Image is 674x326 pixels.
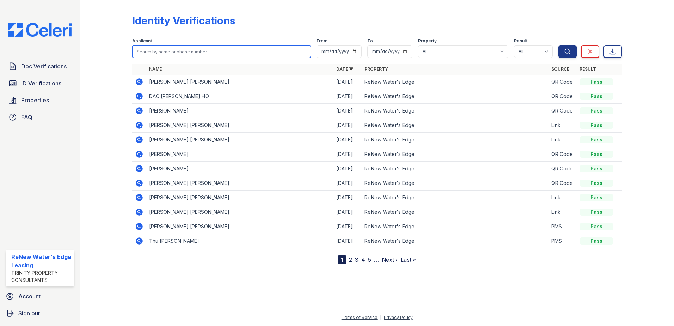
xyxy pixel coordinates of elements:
[146,75,333,89] td: [PERSON_NAME] [PERSON_NAME]
[580,223,613,230] div: Pass
[362,191,549,205] td: ReNew Water's Edge
[400,256,416,263] a: Last »
[333,205,362,219] td: [DATE]
[132,38,152,44] label: Applicant
[580,165,613,172] div: Pass
[549,219,577,234] td: PMS
[580,107,613,114] div: Pass
[18,309,40,318] span: Sign out
[21,113,32,121] span: FAQ
[580,136,613,143] div: Pass
[362,205,549,219] td: ReNew Water's Edge
[549,162,577,176] td: QR Code
[146,104,333,118] td: [PERSON_NAME]
[333,89,362,104] td: [DATE]
[6,59,74,73] a: Doc Verifications
[11,270,72,284] div: Trinity Property Consultants
[146,89,333,104] td: DAC [PERSON_NAME] HO
[333,191,362,205] td: [DATE]
[549,118,577,133] td: Link
[333,75,362,89] td: [DATE]
[362,104,549,118] td: ReNew Water's Edge
[338,255,346,264] div: 1
[380,315,381,320] div: |
[146,118,333,133] td: [PERSON_NAME] [PERSON_NAME]
[333,147,362,162] td: [DATE]
[146,205,333,219] td: [PERSON_NAME] [PERSON_NAME]
[361,256,365,263] a: 4
[132,45,311,58] input: Search by name or phone number
[580,194,613,201] div: Pass
[149,66,162,72] a: Name
[382,256,398,263] a: Next ›
[549,104,577,118] td: QR Code
[580,151,613,158] div: Pass
[384,315,413,320] a: Privacy Policy
[11,253,72,270] div: ReNew Water's Edge Leasing
[146,176,333,191] td: [PERSON_NAME] [PERSON_NAME]
[418,38,437,44] label: Property
[18,292,41,301] span: Account
[362,75,549,89] td: ReNew Water's Edge
[3,289,77,303] a: Account
[132,14,235,27] div: Identity Verifications
[580,237,613,244] div: Pass
[549,89,577,104] td: QR Code
[333,219,362,234] td: [DATE]
[549,205,577,219] td: Link
[362,219,549,234] td: ReNew Water's Edge
[580,78,613,85] div: Pass
[549,133,577,147] td: Link
[333,118,362,133] td: [DATE]
[333,104,362,118] td: [DATE]
[3,306,77,320] a: Sign out
[362,234,549,248] td: ReNew Water's Edge
[146,219,333,234] td: [PERSON_NAME] [PERSON_NAME]
[549,176,577,191] td: QR Code
[333,162,362,176] td: [DATE]
[374,255,379,264] span: …
[355,256,359,263] a: 3
[146,191,333,205] td: [PERSON_NAME] [PERSON_NAME]
[549,234,577,248] td: PMS
[362,147,549,162] td: ReNew Water's Edge
[362,133,549,147] td: ReNew Water's Edge
[549,147,577,162] td: QR Code
[551,66,569,72] a: Source
[21,62,67,71] span: Doc Verifications
[368,256,371,263] a: 5
[317,38,327,44] label: From
[21,79,61,87] span: ID Verifications
[362,89,549,104] td: ReNew Water's Edge
[146,162,333,176] td: [PERSON_NAME]
[333,133,362,147] td: [DATE]
[580,66,596,72] a: Result
[580,180,613,187] div: Pass
[580,122,613,129] div: Pass
[6,93,74,107] a: Properties
[333,176,362,191] td: [DATE]
[333,234,362,248] td: [DATE]
[367,38,373,44] label: To
[349,256,352,263] a: 2
[580,209,613,216] div: Pass
[362,162,549,176] td: ReNew Water's Edge
[580,93,613,100] div: Pass
[146,234,333,248] td: Thu [PERSON_NAME]
[6,76,74,90] a: ID Verifications
[146,133,333,147] td: [PERSON_NAME] [PERSON_NAME]
[6,110,74,124] a: FAQ
[549,75,577,89] td: QR Code
[336,66,353,72] a: Date ▼
[3,23,77,37] img: CE_Logo_Blue-a8612792a0a2168367f1c8372b55b34899dd931a85d93a1a3d3e32e68fde9ad4.png
[549,191,577,205] td: Link
[364,66,388,72] a: Property
[146,147,333,162] td: [PERSON_NAME]
[514,38,527,44] label: Result
[21,96,49,104] span: Properties
[342,315,378,320] a: Terms of Service
[362,118,549,133] td: ReNew Water's Edge
[362,176,549,191] td: ReNew Water's Edge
